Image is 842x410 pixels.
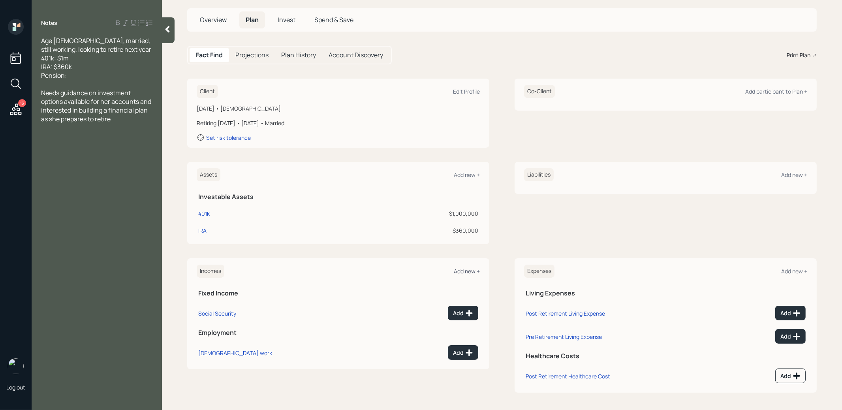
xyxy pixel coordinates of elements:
[745,88,807,95] div: Add participant to Plan +
[235,51,269,59] h5: Projections
[524,168,554,181] h6: Liabilities
[781,267,807,275] div: Add new +
[197,265,224,278] h6: Incomes
[278,15,295,24] span: Invest
[448,345,478,360] button: Add
[524,265,554,278] h6: Expenses
[526,290,806,297] h5: Living Expenses
[41,88,152,123] span: Needs guidance on investment options available for her accounts and interested in building a fina...
[200,15,227,24] span: Overview
[246,15,259,24] span: Plan
[198,310,236,317] div: Social Security
[524,85,555,98] h6: Co-Client
[781,171,807,179] div: Add new +
[281,51,316,59] h5: Plan History
[454,171,480,179] div: Add new +
[775,329,806,344] button: Add
[198,209,210,218] div: 401k
[314,15,353,24] span: Spend & Save
[526,333,602,340] div: Pre Retirement Living Expense
[453,88,480,95] div: Edit Profile
[526,310,605,317] div: Post Retirement Living Expense
[197,85,218,98] h6: Client
[780,372,801,380] div: Add
[18,99,26,107] div: 13
[6,384,25,391] div: Log out
[8,358,24,374] img: treva-nostdahl-headshot.png
[775,306,806,320] button: Add
[454,267,480,275] div: Add new +
[41,19,57,27] label: Notes
[206,134,251,141] div: Set risk tolerance
[198,329,478,337] h5: Employment
[526,372,610,380] div: Post Retirement Healthcare Cost
[780,333,801,340] div: Add
[198,193,478,201] h5: Investable Assets
[787,51,810,59] div: Print Plan
[198,349,272,357] div: [DEMOGRAPHIC_DATA] work
[197,104,480,113] div: [DATE] • [DEMOGRAPHIC_DATA]
[775,369,806,383] button: Add
[197,168,220,181] h6: Assets
[198,290,478,297] h5: Fixed Income
[329,51,383,59] h5: Account Discovery
[286,226,478,235] div: $360,000
[286,209,478,218] div: $1,000,000
[526,352,806,360] h5: Healthcare Costs
[780,309,801,317] div: Add
[41,36,151,80] span: Age [DEMOGRAPHIC_DATA], married, still working, looking to retire next year 401k: $1m IRA: $360k ...
[197,119,480,127] div: Retiring [DATE] • [DATE] • Married
[198,226,207,235] div: IRA
[196,51,223,59] h5: Fact Find
[453,309,473,317] div: Add
[448,306,478,320] button: Add
[453,349,473,357] div: Add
